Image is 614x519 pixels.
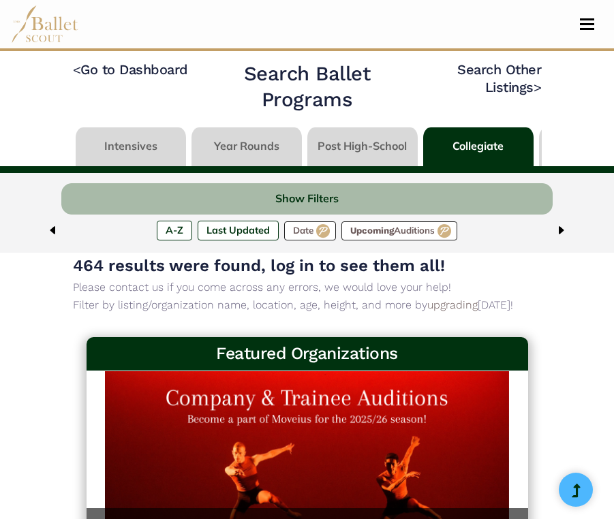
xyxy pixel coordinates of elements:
li: Post High-School [305,127,420,166]
span: Upcoming [350,226,394,235]
p: Please contact us if you come across any errors, we would love your help! [73,279,542,296]
label: A-Z [157,221,192,240]
li: Year Rounds [189,127,305,166]
a: Search Other Listings> [457,61,541,95]
li: Intensives [73,127,189,166]
h2: Search Ballet Programs [209,61,405,112]
span: 464 results were found, log in to see them all! [73,256,445,275]
label: Auditions [341,221,457,240]
a: <Go to Dashboard [73,61,188,78]
li: Collegiate [420,127,536,166]
button: Toggle navigation [571,18,603,31]
h3: Featured Organizations [97,343,517,364]
code: > [534,78,542,95]
p: Filter by listing/organization name, location, age, height, and more by [DATE]! [73,296,542,314]
label: Date [284,221,336,240]
label: Last Updated [198,221,279,240]
button: Show Filters [61,183,553,215]
code: < [73,61,81,78]
a: upgrading [427,298,478,311]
